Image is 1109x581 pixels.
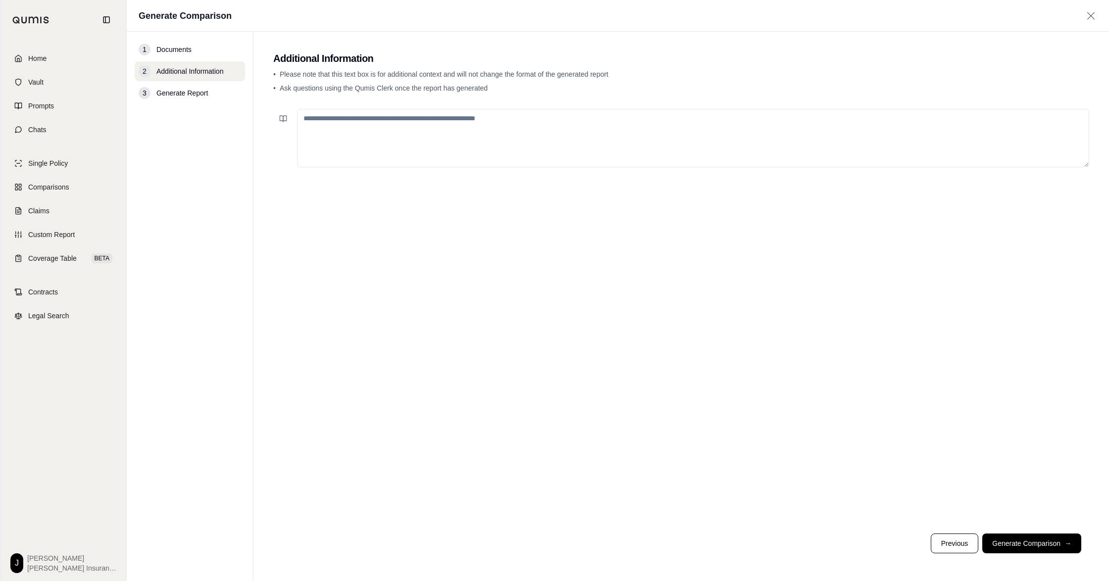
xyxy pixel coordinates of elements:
[6,95,120,117] a: Prompts
[99,12,114,28] button: Collapse sidebar
[27,563,116,573] span: [PERSON_NAME] Insurance
[6,119,120,141] a: Chats
[6,305,120,327] a: Legal Search
[6,176,120,198] a: Comparisons
[92,253,112,263] span: BETA
[156,88,208,98] span: Generate Report
[139,65,151,77] div: 2
[28,77,44,87] span: Vault
[273,51,1089,65] h2: Additional Information
[1064,538,1071,548] span: →
[28,206,50,216] span: Claims
[280,70,608,78] span: Please note that this text box is for additional context and will not change the format of the ge...
[931,533,978,553] button: Previous
[12,16,50,24] img: Qumis Logo
[6,200,120,222] a: Claims
[280,84,488,92] span: Ask questions using the Qumis Clerk once the report has generated
[6,247,120,269] a: Coverage TableBETA
[156,66,223,76] span: Additional Information
[6,224,120,245] a: Custom Report
[28,253,77,263] span: Coverage Table
[10,553,23,573] div: J
[6,152,120,174] a: Single Policy
[28,230,75,240] span: Custom Report
[982,533,1081,553] button: Generate Comparison→
[27,553,116,563] span: [PERSON_NAME]
[6,71,120,93] a: Vault
[28,101,54,111] span: Prompts
[156,45,192,54] span: Documents
[28,125,47,135] span: Chats
[273,70,276,78] span: •
[6,48,120,69] a: Home
[139,87,151,99] div: 3
[6,281,120,303] a: Contracts
[28,182,69,192] span: Comparisons
[139,9,232,23] h1: Generate Comparison
[139,44,151,55] div: 1
[28,287,58,297] span: Contracts
[28,158,68,168] span: Single Policy
[273,84,276,92] span: •
[28,311,69,321] span: Legal Search
[28,53,47,63] span: Home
